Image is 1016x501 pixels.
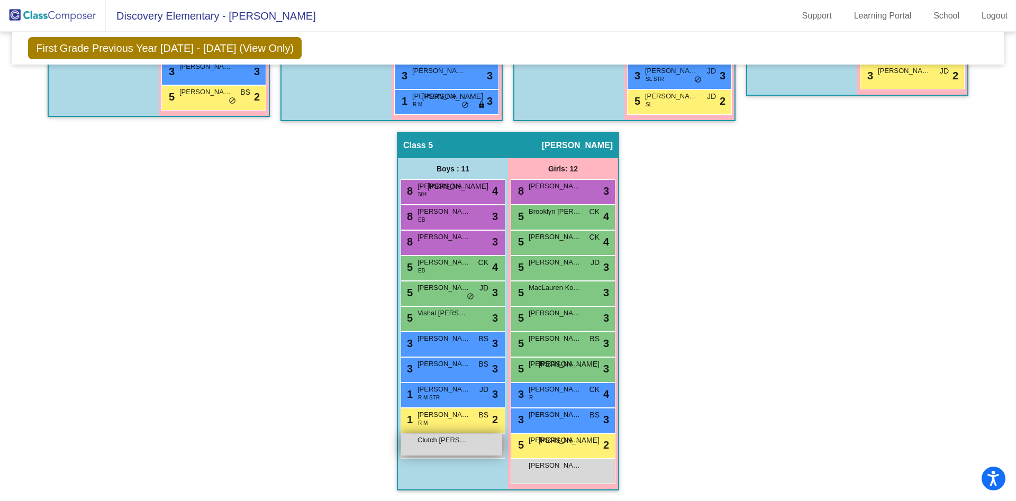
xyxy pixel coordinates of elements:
[404,363,413,375] span: 3
[646,101,652,108] span: SL
[492,361,498,377] span: 3
[403,140,433,151] span: Class 5
[478,409,488,421] span: BS
[603,310,609,326] span: 3
[404,338,413,349] span: 3
[422,91,483,102] span: [PERSON_NAME]
[492,335,498,351] span: 3
[542,140,613,151] span: [PERSON_NAME]
[603,208,609,224] span: 4
[529,257,582,268] span: [PERSON_NAME]
[418,333,470,344] span: [PERSON_NAME] [PERSON_NAME]
[515,261,524,273] span: 5
[603,234,609,250] span: 4
[479,283,488,294] span: JD
[492,386,498,402] span: 3
[418,308,470,318] span: Vishal [PERSON_NAME]
[478,359,488,370] span: BS
[539,359,600,370] span: [PERSON_NAME]
[404,312,413,324] span: 5
[515,439,524,451] span: 5
[492,412,498,427] span: 2
[645,91,698,102] span: [PERSON_NAME]
[478,257,488,268] span: CK
[492,285,498,300] span: 3
[529,333,582,344] span: [PERSON_NAME]
[632,95,640,107] span: 5
[418,206,470,217] span: [PERSON_NAME]
[492,234,498,250] span: 3
[179,61,232,72] span: [PERSON_NAME]
[539,435,600,446] span: [PERSON_NAME]
[418,409,470,420] span: [PERSON_NAME]
[428,181,488,192] span: [PERSON_NAME]
[418,283,470,293] span: [PERSON_NAME]
[529,394,533,402] span: R
[707,91,716,102] span: JD
[487,68,493,84] span: 3
[846,7,920,24] a: Learning Portal
[398,158,508,179] div: Boys : 11
[418,384,470,395] span: [PERSON_NAME]
[603,285,609,300] span: 3
[404,261,413,273] span: 5
[254,89,260,105] span: 2
[418,359,470,369] span: [PERSON_NAME]
[515,388,524,400] span: 3
[645,66,698,76] span: [PERSON_NAME]
[646,75,664,83] span: SL STR
[529,232,582,242] span: [PERSON_NAME] Marriott
[418,394,440,402] span: R M STR
[925,7,968,24] a: School
[229,97,236,105] span: do_not_disturb_alt
[240,87,250,98] span: BS
[865,70,873,81] span: 3
[418,181,470,192] span: [PERSON_NAME]
[418,419,428,427] span: R M
[603,437,609,453] span: 2
[492,310,498,326] span: 3
[591,257,600,268] span: JD
[878,66,931,76] span: [PERSON_NAME]
[404,185,413,197] span: 8
[166,66,175,77] span: 3
[973,7,1016,24] a: Logout
[413,101,422,108] span: R M
[404,236,413,248] span: 8
[515,414,524,425] span: 3
[478,101,485,110] span: lock
[603,386,609,402] span: 4
[529,359,582,369] span: [PERSON_NAME]
[589,333,600,344] span: BS
[418,267,425,275] span: EB
[404,211,413,222] span: 8
[603,259,609,275] span: 3
[529,435,582,445] span: [PERSON_NAME] Tears [PERSON_NAME]
[179,87,232,97] span: [PERSON_NAME]
[589,232,600,243] span: CK
[166,91,175,103] span: 5
[492,208,498,224] span: 3
[589,409,600,421] span: BS
[404,414,413,425] span: 1
[515,312,524,324] span: 5
[418,216,425,224] span: EB
[603,183,609,199] span: 3
[399,70,407,81] span: 3
[412,66,465,76] span: [PERSON_NAME]
[418,435,470,445] span: Clutch [PERSON_NAME]
[589,384,600,395] span: CK
[418,257,470,268] span: [PERSON_NAME]
[603,335,609,351] span: 3
[418,232,470,242] span: [PERSON_NAME]
[467,293,474,301] span: do_not_disturb_alt
[529,283,582,293] span: MacLauren Korrison
[515,185,524,197] span: 8
[529,384,582,395] span: [PERSON_NAME]
[461,101,469,110] span: do_not_disturb_alt
[515,363,524,375] span: 5
[603,412,609,427] span: 3
[492,259,498,275] span: 4
[707,66,716,77] span: JD
[632,70,640,81] span: 3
